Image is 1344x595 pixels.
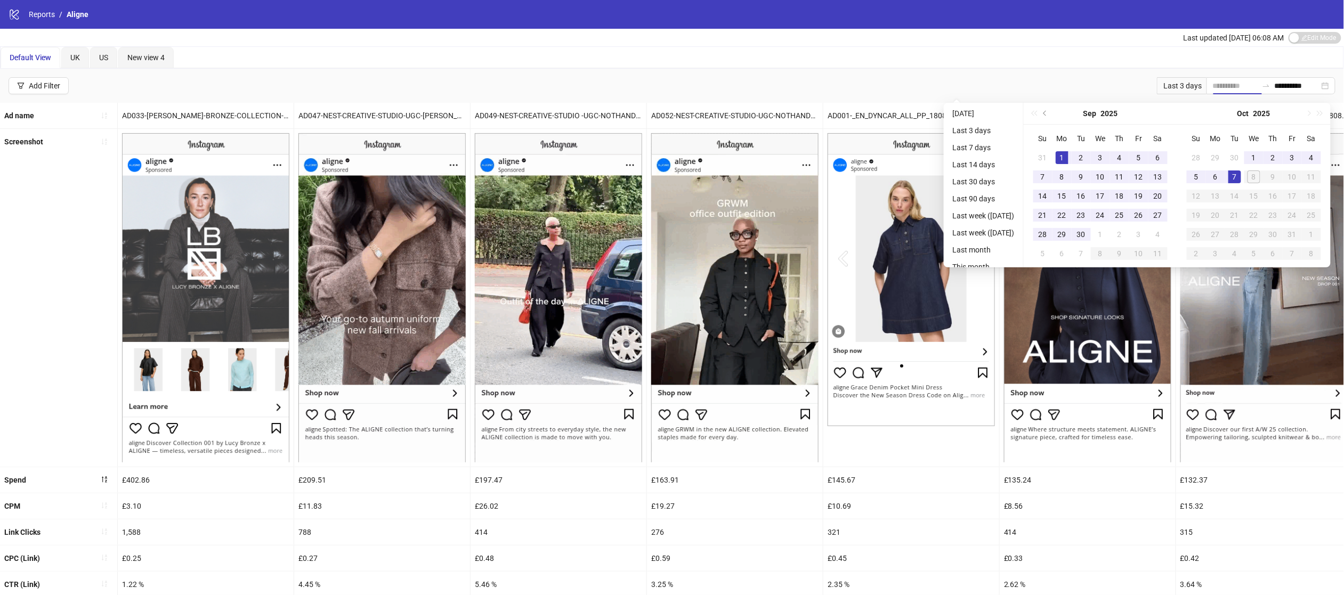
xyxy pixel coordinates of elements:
[1110,129,1129,148] th: Th
[127,53,165,62] span: New view 4
[1283,225,1302,244] td: 2025-10-31
[1244,206,1264,225] td: 2025-10-22
[1228,228,1241,241] div: 28
[1148,186,1168,206] td: 2025-09-20
[1037,209,1049,222] div: 21
[118,103,294,128] div: AD033-[PERSON_NAME]-BRONZE-COLLECTION-STATIC_EN_IMG_CP_12092025_F_CC_SC1_USP8_
[471,545,646,571] div: £0.48
[1148,167,1168,186] td: 2025-09-13
[1132,247,1145,260] div: 10
[1267,247,1280,260] div: 6
[1152,190,1164,202] div: 20
[4,476,26,484] b: Spend
[1056,228,1068,241] div: 29
[1132,170,1145,183] div: 12
[9,77,69,94] button: Add Filter
[1113,209,1126,222] div: 25
[1110,206,1129,225] td: 2025-09-25
[1072,244,1091,263] td: 2025-10-07
[1206,225,1225,244] td: 2025-10-27
[294,467,470,493] div: £209.51
[948,175,1019,188] li: Last 30 days
[17,82,25,89] span: filter
[1225,206,1244,225] td: 2025-10-21
[1004,133,1171,462] img: Screenshot 120235232904280332
[1228,209,1241,222] div: 21
[1129,167,1148,186] td: 2025-09-12
[1286,151,1299,164] div: 3
[1101,103,1118,124] button: Choose a year
[1248,170,1260,183] div: 8
[1264,167,1283,186] td: 2025-10-09
[1286,170,1299,183] div: 10
[1283,206,1302,225] td: 2025-10-24
[647,519,823,545] div: 276
[1225,129,1244,148] th: Tu
[101,554,108,561] span: sort-ascending
[1056,151,1068,164] div: 1
[1113,170,1126,183] div: 11
[1033,225,1052,244] td: 2025-09-28
[471,103,646,128] div: AD049-NEST-CREATIVE-STUDIO -UGC-NOTHANDO-QUICK-TRANSITIONS_EN_VID_CP_23092025_F_NSE_SC11_USP8_
[1267,209,1280,222] div: 23
[1037,228,1049,241] div: 28
[1094,190,1107,202] div: 17
[1157,77,1207,94] div: Last 3 days
[1129,206,1148,225] td: 2025-09-26
[823,103,999,128] div: AD001-_EN_DYNCAR_ALL_PP_18082025_F_CC_SC15_None_DPA
[1206,148,1225,167] td: 2025-09-29
[1286,228,1299,241] div: 31
[1072,167,1091,186] td: 2025-09-09
[948,141,1019,154] li: Last 7 days
[99,53,108,62] span: US
[1094,209,1107,222] div: 24
[1209,190,1222,202] div: 13
[1267,228,1280,241] div: 30
[948,209,1019,222] li: Last week ([DATE])
[1132,209,1145,222] div: 26
[294,493,470,519] div: £11.83
[1244,244,1264,263] td: 2025-11-05
[823,545,999,571] div: £0.45
[1305,209,1318,222] div: 25
[1302,244,1321,263] td: 2025-11-08
[101,476,108,483] span: sort-descending
[1283,244,1302,263] td: 2025-11-07
[1075,228,1088,241] div: 30
[823,519,999,545] div: 321
[1033,206,1052,225] td: 2025-09-21
[294,103,470,128] div: AD047-NEST-CREATIVE-STUDIO-UGC-[PERSON_NAME]-PAPARAZZI_EN_VID_CP_23092025_F_NSE_SC11_USP8_
[1056,170,1068,183] div: 8
[1091,186,1110,206] td: 2025-09-17
[1209,247,1222,260] div: 3
[1283,186,1302,206] td: 2025-10-17
[471,467,646,493] div: £197.47
[1083,103,1097,124] button: Choose a month
[1000,545,1176,571] div: £0.33
[1129,148,1148,167] td: 2025-09-05
[1283,129,1302,148] th: Fr
[1052,129,1072,148] th: Mo
[1072,148,1091,167] td: 2025-09-02
[1033,167,1052,186] td: 2025-09-07
[1305,190,1318,202] div: 18
[1206,206,1225,225] td: 2025-10-20
[1110,148,1129,167] td: 2025-09-04
[294,519,470,545] div: 788
[1302,148,1321,167] td: 2025-10-04
[1187,167,1206,186] td: 2025-10-05
[647,467,823,493] div: £163.91
[1000,519,1176,545] div: 414
[1190,170,1203,183] div: 5
[59,9,62,20] li: /
[1190,247,1203,260] div: 2
[1037,247,1049,260] div: 5
[1264,206,1283,225] td: 2025-10-23
[1286,209,1299,222] div: 24
[1209,170,1222,183] div: 6
[1072,225,1091,244] td: 2025-09-30
[1037,170,1049,183] div: 7
[1129,244,1148,263] td: 2025-10-10
[1190,209,1203,222] div: 19
[1305,170,1318,183] div: 11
